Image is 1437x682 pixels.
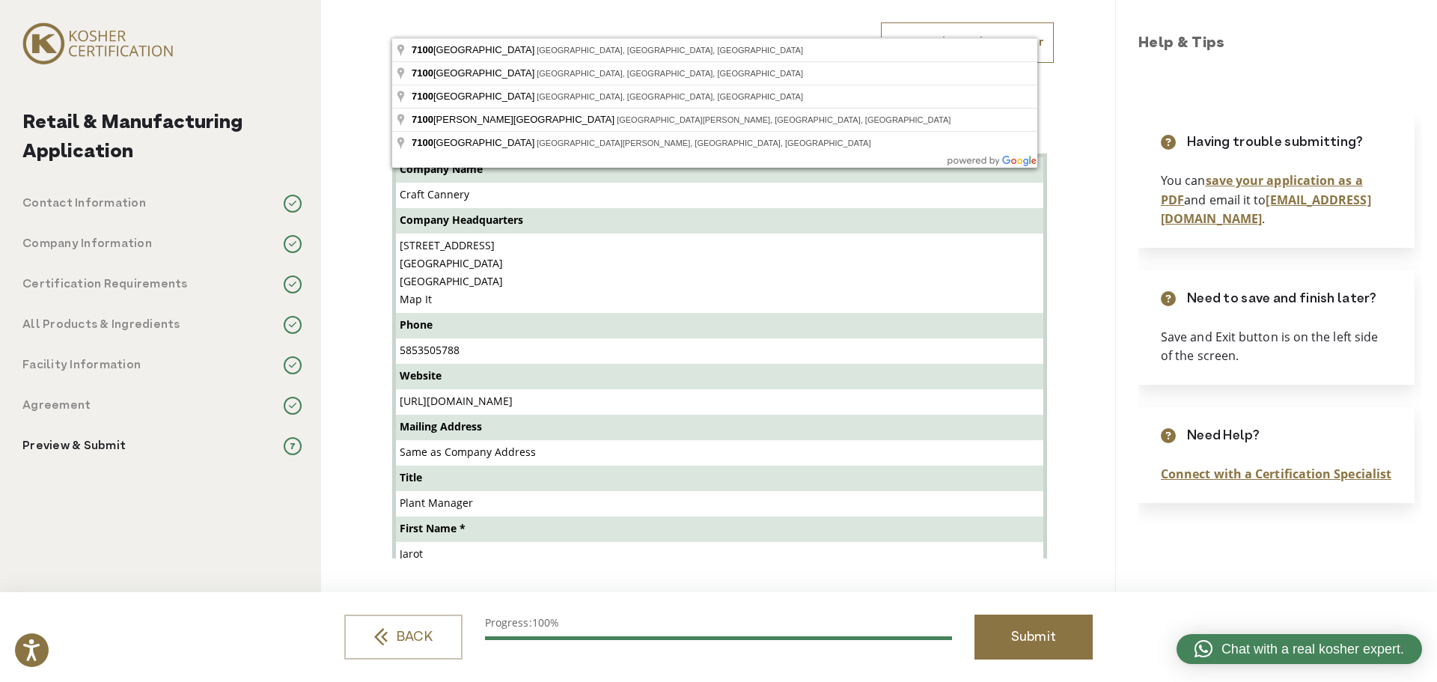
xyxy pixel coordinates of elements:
a: [URL][DOMAIN_NAME] [400,394,513,408]
span: [GEOGRAPHIC_DATA], [GEOGRAPHIC_DATA], [GEOGRAPHIC_DATA] [537,92,803,101]
a: save your application as a PDF [1161,172,1363,208]
font: Plant Manager [400,496,473,510]
h3: Help & Tips [1138,33,1422,55]
p: Company Information [22,235,152,253]
p: Need Help? [1187,426,1260,446]
p: Save and Exit button is on the left side of the screen. [1161,328,1392,366]
a: Submit [974,615,1093,660]
span: 7 [284,437,302,455]
p: You can and email it to . [1161,171,1392,229]
font: Craft Cannery [400,187,469,201]
strong: Mailing Address [400,419,482,433]
font: Same as Company Address [400,445,536,459]
a: [EMAIL_ADDRESS][DOMAIN_NAME] [1161,192,1371,228]
a: BACK [344,615,463,660]
span: [GEOGRAPHIC_DATA][PERSON_NAME], [GEOGRAPHIC_DATA], [GEOGRAPHIC_DATA] [537,138,870,147]
span: 7100 [412,91,433,102]
span: Chat with a real kosher expert. [1221,639,1404,660]
font: [STREET_ADDRESS] [GEOGRAPHIC_DATA] [GEOGRAPHIC_DATA] [400,238,503,306]
span: [GEOGRAPHIC_DATA] [412,91,537,102]
span: 100% [532,615,559,630]
p: Progress: [485,615,952,630]
span: [PERSON_NAME][GEOGRAPHIC_DATA] [412,114,617,125]
span: [GEOGRAPHIC_DATA] [412,44,537,55]
h2: Retail & Manufacturing Application [22,109,302,167]
p: Certification Requirements [22,275,188,293]
p: All Products & Ingredients [22,316,180,334]
span: 7100 [412,44,433,55]
span: [GEOGRAPHIC_DATA], [GEOGRAPHIC_DATA], [GEOGRAPHIC_DATA] [537,46,803,55]
span: [GEOGRAPHIC_DATA] [412,67,537,79]
p: Need to save and finish later? [1187,289,1377,309]
p: Preview & Submit [392,34,516,52]
p: Contact Information [22,195,146,213]
span: 7100 [412,67,433,79]
p: Preview & Submit [22,437,126,455]
p: Agreement [22,397,91,415]
a: Chat with a real kosher expert. [1177,634,1422,664]
strong: Website [400,368,442,383]
strong: Company Name [400,162,483,176]
strong: Company Headquarters [400,213,523,227]
span: [GEOGRAPHIC_DATA], [GEOGRAPHIC_DATA], [GEOGRAPHIC_DATA] [537,69,803,78]
span: [GEOGRAPHIC_DATA][PERSON_NAME], [GEOGRAPHIC_DATA], [GEOGRAPHIC_DATA] [617,115,951,124]
a: Save and Continue Later [881,22,1053,63]
p: Facility Information [22,356,141,374]
span: [GEOGRAPHIC_DATA] [412,137,537,148]
span: 7100 [412,114,433,125]
font: 5853505788 [400,343,460,357]
strong: First Name * [400,521,466,535]
span: 7100 [412,137,433,148]
p: Having trouble submitting? [1187,133,1364,153]
a: Map It [400,292,432,306]
strong: Phone [400,317,433,332]
font: Jarot [400,546,423,561]
strong: Title [400,470,422,484]
a: Connect with a Certification Specialist [1161,466,1391,482]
